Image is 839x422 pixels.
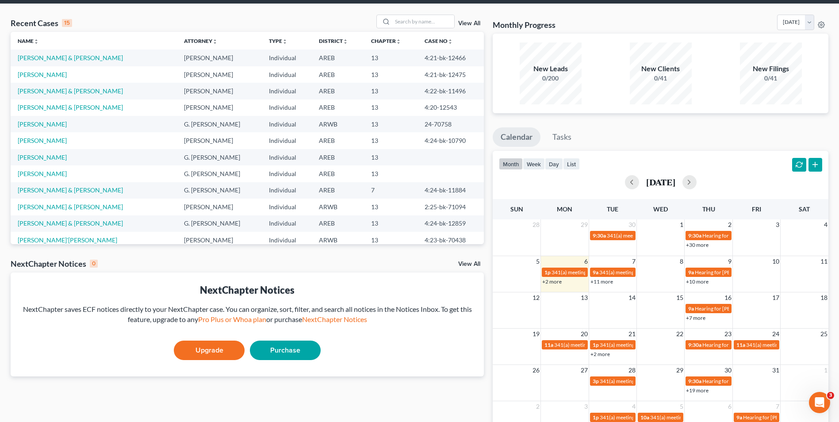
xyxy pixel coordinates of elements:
[312,116,364,132] td: ARWB
[679,401,684,412] span: 5
[198,315,266,323] a: Pro Plus or Whoa plan
[823,365,828,376] span: 1
[580,292,589,303] span: 13
[499,158,523,170] button: month
[418,100,484,116] td: 4:20-12543
[688,269,694,276] span: 9a
[580,219,589,230] span: 29
[18,38,39,44] a: Nameunfold_more
[90,260,98,268] div: 0
[262,182,312,199] td: Individual
[177,165,262,182] td: G. [PERSON_NAME]
[727,256,732,267] span: 9
[177,232,262,248] td: [PERSON_NAME]
[262,116,312,132] td: Individual
[18,137,67,144] a: [PERSON_NAME]
[688,378,701,384] span: 9:30a
[675,365,684,376] span: 29
[177,149,262,165] td: G. [PERSON_NAME]
[177,100,262,116] td: [PERSON_NAME]
[532,329,540,339] span: 19
[583,401,589,412] span: 3
[628,292,636,303] span: 14
[262,165,312,182] td: Individual
[418,66,484,83] td: 4:21-bk-12475
[493,127,540,147] a: Calendar
[679,256,684,267] span: 8
[510,205,523,213] span: Sun
[580,329,589,339] span: 20
[312,83,364,99] td: AREB
[18,87,123,95] a: [PERSON_NAME] & [PERSON_NAME]
[18,203,123,211] a: [PERSON_NAME] & [PERSON_NAME]
[418,199,484,215] td: 2:25-bk-71094
[18,219,123,227] a: [PERSON_NAME] & [PERSON_NAME]
[544,269,551,276] span: 1p
[827,392,834,399] span: 3
[809,392,830,413] iframe: Intercom live chat
[593,341,599,348] span: 1p
[600,414,685,421] span: 341(a) meeting for [PERSON_NAME]
[18,54,123,61] a: [PERSON_NAME] & [PERSON_NAME]
[262,100,312,116] td: Individual
[820,292,828,303] span: 18
[18,104,123,111] a: [PERSON_NAME] & [PERSON_NAME]
[319,38,348,44] a: Districtunfold_more
[262,199,312,215] td: Individual
[364,215,418,232] td: 13
[532,219,540,230] span: 28
[775,219,780,230] span: 3
[364,149,418,165] td: 13
[418,83,484,99] td: 4:22-bk-11496
[544,127,579,147] a: Tasks
[520,64,582,74] div: New Leads
[177,215,262,232] td: G. [PERSON_NAME]
[18,170,67,177] a: [PERSON_NAME]
[343,39,348,44] i: unfold_more
[702,378,825,384] span: Hearing for [PERSON_NAME][GEOGRAPHIC_DATA]
[312,215,364,232] td: AREB
[418,132,484,149] td: 4:24-bk-10790
[312,100,364,116] td: AREB
[262,50,312,66] td: Individual
[364,199,418,215] td: 13
[820,329,828,339] span: 25
[724,329,732,339] span: 23
[177,83,262,99] td: [PERSON_NAME]
[607,205,618,213] span: Tue
[535,401,540,412] span: 2
[302,315,367,323] a: NextChapter Notices
[593,414,599,421] span: 1p
[364,116,418,132] td: 13
[448,39,453,44] i: unfold_more
[520,74,582,83] div: 0/200
[18,236,117,244] a: [PERSON_NAME]'[PERSON_NAME]
[262,232,312,248] td: Individual
[177,66,262,83] td: [PERSON_NAME]
[250,341,321,360] a: Purchase
[364,83,418,99] td: 13
[724,292,732,303] span: 16
[746,341,831,348] span: 341(a) meeting for [PERSON_NAME]
[752,205,761,213] span: Fri
[600,341,685,348] span: 341(a) meeting for [PERSON_NAME]
[628,219,636,230] span: 30
[312,149,364,165] td: AREB
[62,19,72,27] div: 15
[312,165,364,182] td: AREB
[212,39,218,44] i: unfold_more
[686,315,705,321] a: +7 more
[262,83,312,99] td: Individual
[702,341,771,348] span: Hearing for [PERSON_NAME]
[823,219,828,230] span: 4
[262,66,312,83] td: Individual
[688,305,694,312] span: 9a
[458,20,480,27] a: View All
[727,219,732,230] span: 2
[364,100,418,116] td: 13
[628,365,636,376] span: 28
[542,278,562,285] a: +2 more
[364,165,418,182] td: 13
[736,414,742,421] span: 9a
[563,158,580,170] button: list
